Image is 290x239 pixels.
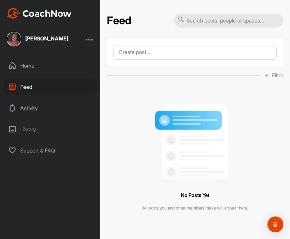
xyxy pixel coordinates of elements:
[107,14,131,27] h2: Feed
[4,79,97,95] div: Feed
[4,121,97,138] div: Library
[181,191,209,200] h3: No Posts Yet
[4,57,97,74] div: Home
[7,32,21,46] img: square_d78225117ab30b7e6f83f5bf9cb2bc87.jpg
[142,205,248,211] p: All posts you and other members make will appear here.
[4,100,97,116] div: Activity
[7,8,72,19] img: CoachNow
[174,14,283,28] input: Search posts, people or spaces...
[272,71,283,79] p: Filter
[267,216,283,232] div: Open Intercom Messenger
[25,36,68,41] div: [PERSON_NAME]
[4,142,97,159] div: Support & FAQ
[154,99,237,182] img: null result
